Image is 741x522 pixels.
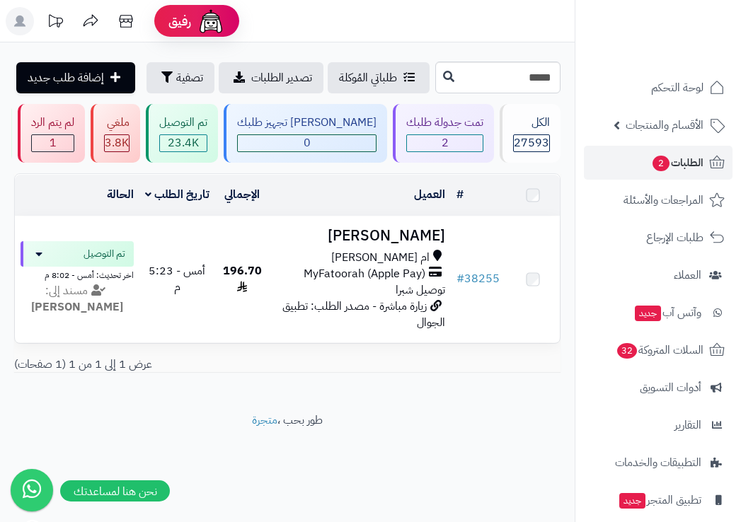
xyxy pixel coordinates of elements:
a: المراجعات والأسئلة [584,183,733,217]
span: توصيل شبرا [396,282,445,298]
a: تحديثات المنصة [38,7,73,39]
span: التقارير [674,415,701,435]
span: التطبيقات والخدمات [615,453,701,472]
a: طلبات الإرجاع [584,221,733,255]
span: العملاء [674,265,701,285]
a: تطبيق المتجرجديد [584,483,733,517]
span: طلباتي المُوكلة [339,69,397,86]
div: مسند إلى: [10,283,144,315]
span: 2 [653,156,670,171]
span: زيارة مباشرة - مصدر الطلب: تطبيق الجوال [282,298,445,331]
a: السلات المتروكة32 [584,333,733,367]
div: تمت جدولة طلبك [406,115,483,131]
span: السلات المتروكة [616,340,703,360]
span: رفيق [168,13,191,30]
span: أمس - 5:23 م [149,262,205,296]
span: وآتس آب [633,303,701,323]
span: جديد [619,493,645,509]
a: لوحة التحكم [584,71,733,105]
span: 3.8K [105,135,129,151]
a: تمت جدولة طلبك 2 [390,104,497,163]
span: 1 [32,135,74,151]
span: 2 [407,135,483,151]
span: الأقسام والمنتجات [626,115,703,135]
span: إضافة طلب جديد [28,69,104,86]
span: أدوات التسويق [640,378,701,398]
a: ملغي 3.8K [88,104,143,163]
div: الكل [513,115,550,131]
a: الطلبات2 [584,146,733,180]
span: طلبات الإرجاع [646,228,703,248]
a: لم يتم الرد 1 [15,104,88,163]
a: الكل27593 [497,104,563,163]
span: 23.4K [160,135,207,151]
span: 27593 [514,135,549,151]
span: # [456,270,464,287]
div: لم يتم الرد [31,115,74,131]
div: ملغي [104,115,130,131]
span: MyFatoorah (Apple Pay) [304,266,425,282]
h3: [PERSON_NAME] [275,228,445,244]
a: التطبيقات والخدمات [584,446,733,480]
a: العميل [414,186,445,203]
div: [PERSON_NAME] تجهيز طلبك [237,115,377,131]
button: تصفية [147,62,214,93]
span: المراجعات والأسئلة [624,190,703,210]
a: متجرة [252,412,277,429]
div: عرض 1 إلى 1 من 1 (1 صفحات) [4,356,571,373]
span: تصدير الطلبات [251,69,312,86]
a: # [456,186,464,203]
a: الإجمالي [224,186,260,203]
div: تم التوصيل [159,115,207,131]
a: [PERSON_NAME] تجهيز طلبك 0 [221,104,390,163]
a: تاريخ الطلب [145,186,209,203]
span: 196.70 [223,262,262,296]
a: إضافة طلب جديد [16,62,135,93]
a: أدوات التسويق [584,371,733,405]
a: التقارير [584,408,733,442]
strong: [PERSON_NAME] [31,298,123,315]
span: 32 [617,343,637,359]
a: تم التوصيل 23.4K [143,104,221,163]
span: لوحة التحكم [651,78,703,98]
img: ai-face.png [197,7,225,35]
div: 23378 [160,135,207,151]
a: طلباتي المُوكلة [328,62,430,93]
div: اخر تحديث: أمس - 8:02 م [21,267,134,282]
span: 0 [238,135,376,151]
span: الطلبات [651,153,703,173]
a: الحالة [107,186,134,203]
a: #38255 [456,270,500,287]
a: تصدير الطلبات [219,62,323,93]
a: العملاء [584,258,733,292]
span: تصفية [176,69,203,86]
span: تم التوصيل [84,247,125,261]
a: وآتس آبجديد [584,296,733,330]
span: جديد [635,306,661,321]
div: 3832 [105,135,129,151]
span: ام [PERSON_NAME] [331,250,430,266]
span: تطبيق المتجر [618,490,701,510]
